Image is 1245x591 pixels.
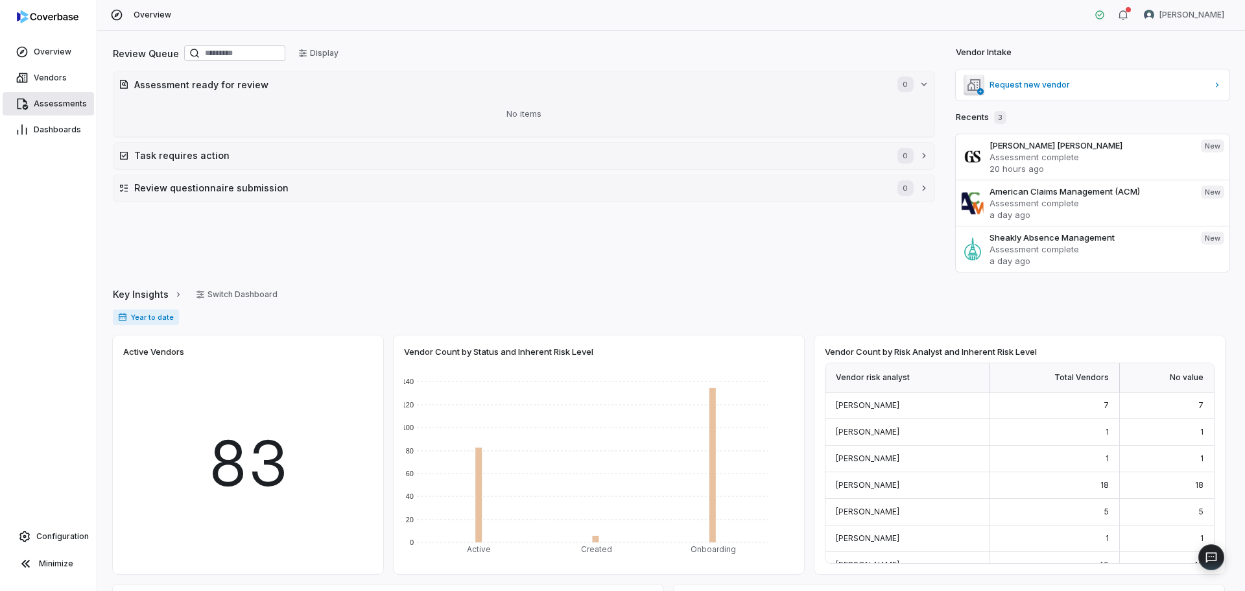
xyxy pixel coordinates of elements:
[113,143,934,169] button: Task requires action0
[208,416,289,510] span: 83
[1201,139,1224,152] span: New
[994,111,1006,124] span: 3
[956,46,1012,59] h2: Vendor Intake
[836,560,899,570] span: [PERSON_NAME]
[836,400,899,410] span: [PERSON_NAME]
[1198,507,1203,516] span: 5
[1136,5,1232,25] button: Nic Weilbacher avatar[PERSON_NAME]
[990,186,1191,197] h3: American Claims Management (ACM)
[1104,400,1109,410] span: 7
[990,255,1191,267] p: a day ago
[34,99,87,109] span: Assessments
[836,507,899,516] span: [PERSON_NAME]
[1104,507,1109,516] span: 5
[1198,400,1203,410] span: 7
[956,69,1230,101] a: Request new vendor
[113,309,179,325] span: Year to date
[1200,427,1203,437] span: 1
[990,243,1191,255] p: Assessment complete
[134,149,884,162] h2: Task requires action
[402,378,414,385] text: 140
[990,209,1191,221] p: a day ago
[990,197,1191,209] p: Assessment complete
[113,175,934,201] button: Review questionnaire submission0
[410,538,414,546] text: 0
[123,346,184,357] span: Active Vendors
[1200,453,1203,463] span: 1
[134,10,171,20] span: Overview
[990,363,1120,392] div: Total Vendors
[825,363,990,392] div: Vendor risk analyst
[17,10,78,23] img: Coverbase logo
[134,181,884,195] h2: Review questionnaire submission
[39,559,73,569] span: Minimize
[897,180,913,196] span: 0
[402,401,414,409] text: 120
[897,77,913,92] span: 0
[990,232,1191,243] h3: Sheakly Absence Management
[3,118,94,141] a: Dashboards
[34,47,71,57] span: Overview
[990,163,1191,175] p: 20 hours ago
[290,43,346,63] button: Display
[404,346,593,357] span: Vendor Count by Status and Inherent Risk Level
[118,313,127,322] svg: Date range for report
[956,226,1230,272] a: Sheakly Absence ManagementAssessment completea day agoNew
[956,134,1230,180] a: [PERSON_NAME] [PERSON_NAME]Assessment complete20 hours agoNew
[34,125,81,135] span: Dashboards
[1144,10,1154,20] img: Nic Weilbacher avatar
[1106,453,1109,463] span: 1
[109,281,187,308] button: Key Insights
[836,453,899,463] span: [PERSON_NAME]
[1159,10,1224,20] span: [PERSON_NAME]
[897,148,913,163] span: 0
[825,346,1037,357] span: Vendor Count by Risk Analyst and Inherent Risk Level
[188,285,285,304] button: Switch Dashboard
[1106,533,1109,543] span: 1
[113,71,934,97] button: Assessment ready for review0
[836,533,899,543] span: [PERSON_NAME]
[119,97,929,131] div: No items
[836,480,899,490] span: [PERSON_NAME]
[134,78,884,91] h2: Assessment ready for review
[36,531,89,542] span: Configuration
[113,287,169,301] span: Key Insights
[406,492,414,500] text: 40
[1106,427,1109,437] span: 1
[990,139,1191,151] h3: [PERSON_NAME] [PERSON_NAME]
[402,424,414,431] text: 100
[1120,363,1214,392] div: No value
[956,180,1230,226] a: American Claims Management (ACM)Assessment completea day agoNew
[34,73,67,83] span: Vendors
[836,427,899,437] span: [PERSON_NAME]
[1201,232,1224,245] span: New
[1201,186,1224,199] span: New
[1200,533,1203,543] span: 1
[113,47,179,60] h2: Review Queue
[990,151,1191,163] p: Assessment complete
[1195,480,1203,490] span: 18
[3,40,94,64] a: Overview
[1193,560,1203,570] span: 49
[406,470,414,477] text: 60
[1098,560,1109,570] span: 49
[113,281,183,308] a: Key Insights
[406,516,414,524] text: 20
[1100,480,1109,490] span: 18
[956,111,1006,124] h2: Recents
[990,80,1208,90] span: Request new vendor
[406,447,414,455] text: 80
[3,66,94,90] a: Vendors
[3,92,94,115] a: Assessments
[5,551,91,577] button: Minimize
[5,525,91,548] a: Configuration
